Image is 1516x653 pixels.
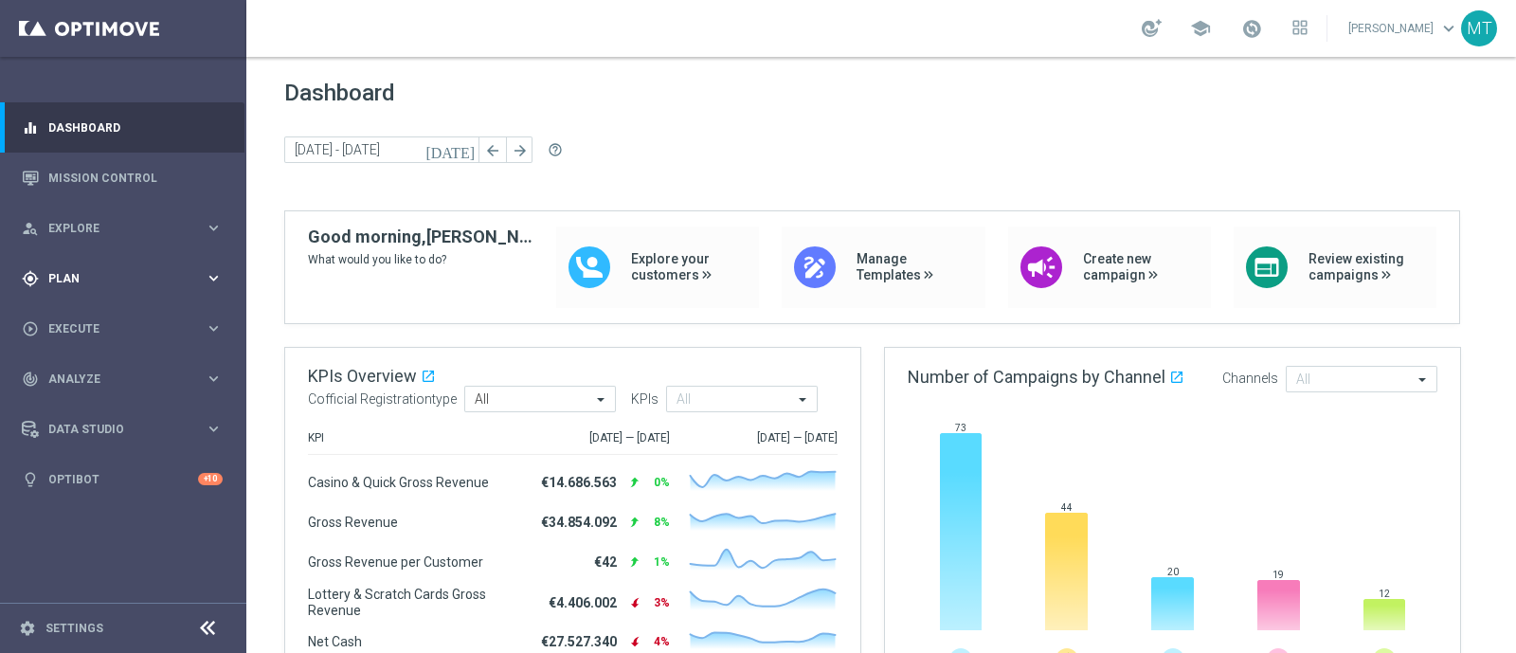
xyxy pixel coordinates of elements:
[48,373,205,385] span: Analyze
[48,454,198,504] a: Optibot
[21,271,224,286] button: gps_fixed Plan keyboard_arrow_right
[22,320,205,337] div: Execute
[21,221,224,236] button: person_search Explore keyboard_arrow_right
[48,223,205,234] span: Explore
[205,420,223,438] i: keyboard_arrow_right
[205,219,223,237] i: keyboard_arrow_right
[21,422,224,437] button: Data Studio keyboard_arrow_right
[22,270,39,287] i: gps_fixed
[1190,18,1211,39] span: school
[1346,14,1461,43] a: [PERSON_NAME]keyboard_arrow_down
[48,323,205,335] span: Execute
[48,273,205,284] span: Plan
[22,371,205,388] div: Analyze
[198,473,223,485] div: +10
[22,119,39,136] i: equalizer
[22,270,205,287] div: Plan
[48,424,205,435] span: Data Studio
[205,319,223,337] i: keyboard_arrow_right
[22,471,39,488] i: lightbulb
[21,372,224,387] button: track_changes Analyze keyboard_arrow_right
[19,620,36,637] i: settings
[48,102,223,153] a: Dashboard
[22,454,223,504] div: Optibot
[22,371,39,388] i: track_changes
[21,171,224,186] button: Mission Control
[205,370,223,388] i: keyboard_arrow_right
[1438,18,1459,39] span: keyboard_arrow_down
[21,472,224,487] button: lightbulb Optibot +10
[22,220,39,237] i: person_search
[22,102,223,153] div: Dashboard
[22,220,205,237] div: Explore
[1461,10,1497,46] div: MT
[21,120,224,136] button: equalizer Dashboard
[21,321,224,336] button: play_circle_outline Execute keyboard_arrow_right
[22,153,223,203] div: Mission Control
[48,153,223,203] a: Mission Control
[205,269,223,287] i: keyboard_arrow_right
[45,623,103,634] a: Settings
[22,320,39,337] i: play_circle_outline
[22,421,205,438] div: Data Studio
